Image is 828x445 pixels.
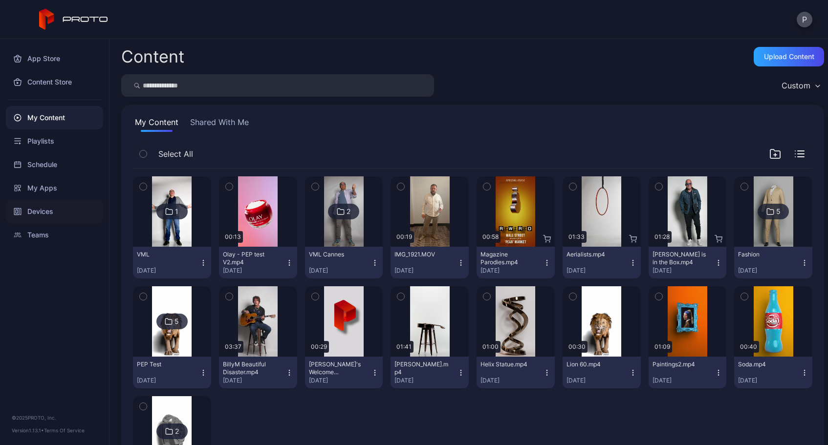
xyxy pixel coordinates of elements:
[653,377,715,384] div: [DATE]
[223,360,277,376] div: BillyM Beautiful Disaster.mp4
[394,377,457,384] div: [DATE]
[653,360,706,368] div: Paintings2.mp4
[309,377,371,384] div: [DATE]
[764,53,814,61] div: Upload Content
[137,360,191,368] div: PEP Test
[6,129,103,153] a: Playlists
[738,267,801,275] div: [DATE]
[391,357,469,388] button: [PERSON_NAME].mp4[DATE]
[734,357,812,388] button: Soda.mp4[DATE]
[567,360,620,368] div: Lion 60.mp4
[394,360,448,376] div: BillyM Silhouette.mp4
[309,267,371,275] div: [DATE]
[480,377,543,384] div: [DATE]
[175,207,178,216] div: 1
[567,267,629,275] div: [DATE]
[480,251,534,266] div: Magazine Parodies.mp4
[223,251,277,266] div: Olay - PEP test V2.mp4
[6,106,103,129] a: My Content
[133,357,211,388] button: PEP Test[DATE]
[567,251,620,258] div: Aerialists.mp4
[121,48,184,65] div: Content
[567,377,629,384] div: [DATE]
[754,47,824,66] button: Upload Content
[480,360,534,368] div: Helix Statue.mp4
[734,247,812,278] button: Fashion[DATE]
[174,317,179,326] div: 5
[137,377,199,384] div: [DATE]
[12,427,44,433] span: Version 1.13.1 •
[6,200,103,223] a: Devices
[223,267,285,275] div: [DATE]
[44,427,85,433] a: Terms Of Service
[477,247,555,278] button: Magazine Parodies.mp4[DATE]
[391,247,469,278] button: IMG_1921.MOV[DATE]
[649,247,727,278] button: [PERSON_NAME] is in the Box.mp4[DATE]
[137,251,191,258] div: VML
[175,427,179,436] div: 2
[782,81,810,90] div: Custom
[309,251,363,258] div: VML Cannes
[653,251,706,266] div: Howie Mandel is in the Box.mp4
[738,377,801,384] div: [DATE]
[133,247,211,278] button: VML[DATE]
[653,267,715,275] div: [DATE]
[649,357,727,388] button: Paintings2.mp4[DATE]
[6,176,103,200] a: My Apps
[309,360,363,376] div: David's Welcome Video.mp4
[219,247,297,278] button: Olay - PEP test V2.mp4[DATE]
[480,267,543,275] div: [DATE]
[6,153,103,176] a: Schedule
[563,357,641,388] button: Lion 60.mp4[DATE]
[219,357,297,388] button: BillyM Beautiful Disaster.mp4[DATE]
[6,223,103,247] a: Teams
[6,70,103,94] a: Content Store
[12,414,97,422] div: © 2025 PROTO, Inc.
[188,116,251,132] button: Shared With Me
[777,74,824,97] button: Custom
[305,357,383,388] button: [PERSON_NAME]'s Welcome Video.mp4[DATE]
[738,251,792,258] div: Fashion
[223,377,285,384] div: [DATE]
[738,360,792,368] div: Soda.mp4
[394,267,457,275] div: [DATE]
[563,247,641,278] button: Aerialists.mp4[DATE]
[347,207,350,216] div: 2
[6,47,103,70] a: App Store
[158,148,193,160] span: Select All
[133,116,180,132] button: My Content
[305,247,383,278] button: VML Cannes[DATE]
[477,357,555,388] button: Helix Statue.mp4[DATE]
[776,207,781,216] div: 5
[137,267,199,275] div: [DATE]
[797,12,812,27] button: P
[394,251,448,258] div: IMG_1921.MOV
